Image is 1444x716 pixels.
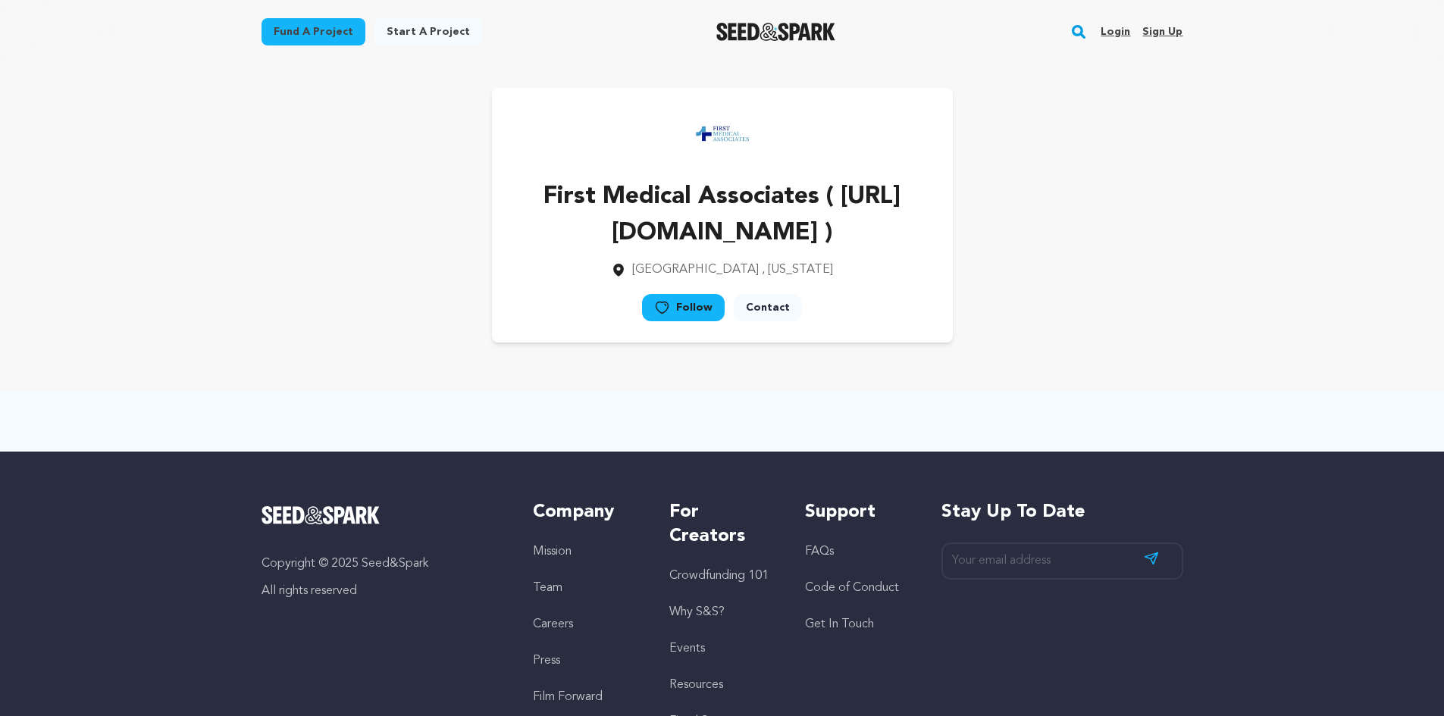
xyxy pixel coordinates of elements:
[374,18,482,45] a: Start a project
[262,582,503,600] p: All rights reserved
[941,500,1183,524] h5: Stay up to date
[632,264,759,276] span: [GEOGRAPHIC_DATA]
[1142,20,1182,44] a: Sign up
[516,179,929,252] p: First Medical Associates ( [URL][DOMAIN_NAME] )
[262,18,365,45] a: Fund a project
[533,655,560,667] a: Press
[805,582,899,594] a: Code of Conduct
[669,606,725,618] a: Why S&S?
[716,23,835,41] a: Seed&Spark Homepage
[805,546,834,558] a: FAQs
[716,23,835,41] img: Seed&Spark Logo Dark Mode
[941,542,1183,580] input: Your email address
[669,679,723,691] a: Resources
[642,294,725,321] a: Follow
[533,500,638,524] h5: Company
[262,506,503,524] a: Seed&Spark Homepage
[805,618,874,630] a: Get In Touch
[1101,20,1130,44] a: Login
[262,506,381,524] img: Seed&Spark Logo
[669,500,775,549] h5: For Creators
[805,500,910,524] h5: Support
[669,570,769,582] a: Crowdfunding 101
[533,546,572,558] a: Mission
[533,618,573,630] a: Careers
[262,555,503,573] p: Copyright © 2025 Seed&Spark
[762,264,833,276] span: , [US_STATE]
[669,643,705,655] a: Events
[533,691,603,703] a: Film Forward
[692,103,753,164] img: https://seedandspark-static.s3.us-east-2.amazonaws.com/images/User/002/317/134/medium/b626e0f1dcd...
[533,582,562,594] a: Team
[734,294,802,321] a: Contact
